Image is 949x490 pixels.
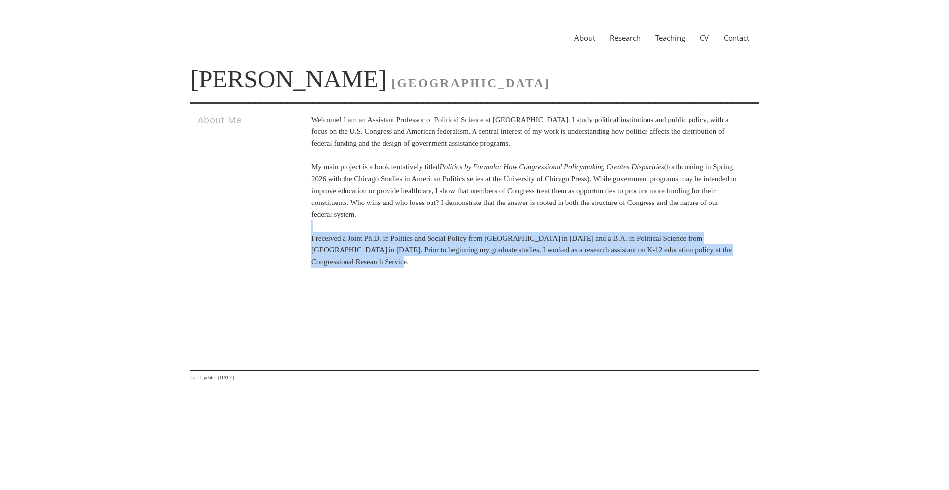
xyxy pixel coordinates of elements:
[198,114,283,125] h3: About Me
[692,33,716,42] a: CV
[648,33,692,42] a: Teaching
[440,163,664,171] i: Politics by Formula: How Congressional Policymaking Creates Disparities
[716,33,757,42] a: Contact
[190,375,234,380] span: Last Updated [DATE]
[190,65,387,93] a: [PERSON_NAME]
[567,33,603,42] a: About
[311,114,738,268] p: Welcome! I am an Assistant Professor of Political Science at [GEOGRAPHIC_DATA]. I study political...
[391,77,550,90] span: [GEOGRAPHIC_DATA]
[603,33,648,42] a: Research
